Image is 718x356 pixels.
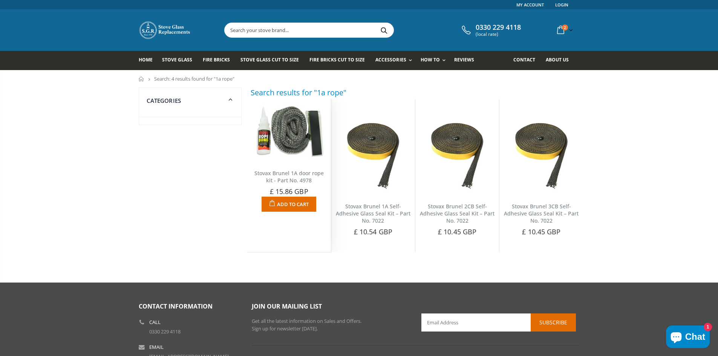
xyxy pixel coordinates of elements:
span: Fire Bricks [203,57,230,63]
a: Home [139,51,158,70]
span: 2 [562,24,568,31]
span: Accessories [375,57,406,63]
span: £ 10.45 GBP [522,227,560,236]
span: Stove Glass Cut To Size [240,57,299,63]
input: Search your stove brand... [225,23,478,37]
button: Add to Cart [262,197,316,212]
a: 0330 229 4118 [149,328,181,335]
span: £ 15.86 GBP [270,187,308,196]
a: 0330 229 4118 (local rate) [460,23,521,37]
span: Search: 4 results found for "1a rope" [154,75,234,82]
a: Accessories [375,51,415,70]
span: Join our mailing list [252,302,322,310]
span: Add to Cart [277,201,309,208]
h3: Search results for "1a rope" [251,87,346,98]
a: Contact [513,51,541,70]
a: 2 [554,23,574,37]
span: About us [546,57,569,63]
a: Home [139,76,144,81]
span: (local rate) [476,32,521,37]
b: Email [149,345,164,350]
img: Stovax Brunel 1A door rope kit [251,103,327,161]
p: Get all the latest information on Sales and Offers. Sign up for newsletter [DATE]. [252,318,410,332]
a: Fire Bricks Cut To Size [309,51,370,70]
img: Stove Glass Replacement [139,21,191,40]
a: Stovax Brunel 1A Self-Adhesive Glass Seal Kit – Part No. 7022 [336,203,410,224]
a: Reviews [454,51,480,70]
img: Stovax Brunel 3CB Self-Adhesive Glass Seal Kit [503,118,579,194]
b: Call [149,320,161,325]
img: Stovax Brunel 1A Self-Adhesive Glass Seal Kit [335,118,411,194]
a: About us [546,51,574,70]
button: Subscribe [531,313,576,332]
span: Contact [513,57,535,63]
span: £ 10.45 GBP [438,227,476,236]
span: Contact Information [139,302,213,310]
span: Stove Glass [162,57,192,63]
span: Reviews [454,57,474,63]
a: Stovax Brunel 2CB Self-Adhesive Glass Seal Kit – Part No. 7022 [420,203,494,224]
a: How To [421,51,449,70]
button: Search [376,23,393,37]
a: Stovax Brunel 3CB Self-Adhesive Glass Seal Kit – Part No. 7022 [504,203,579,224]
a: Stove Glass Cut To Size [240,51,305,70]
span: Categories [147,97,181,104]
a: Fire Bricks [203,51,236,70]
a: Stove Glass [162,51,198,70]
a: Stovax Brunel 1A door rope kit - Part No. 4978 [254,170,324,184]
img: Stovax Brunel 2CB Self-Adhesive Glass Seal Kit [419,118,495,194]
span: £ 10.54 GBP [354,227,392,236]
span: 0330 229 4118 [476,23,521,32]
inbox-online-store-chat: Shopify online store chat [664,325,712,350]
span: Fire Bricks Cut To Size [309,57,365,63]
span: How To [421,57,440,63]
span: Home [139,57,153,63]
input: Email Address [421,313,576,332]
